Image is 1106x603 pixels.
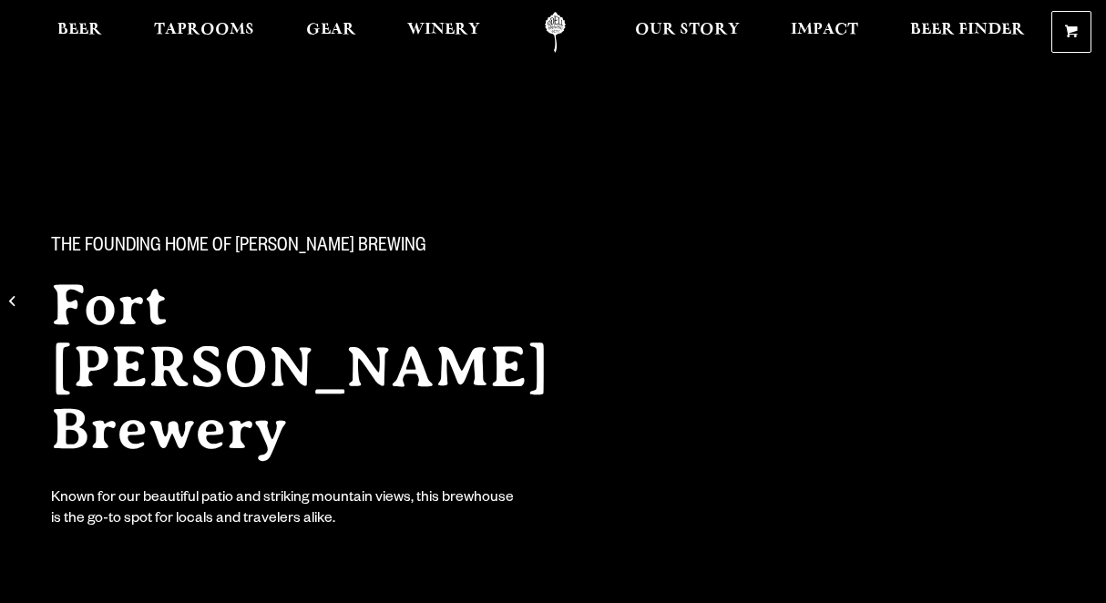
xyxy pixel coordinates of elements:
[521,12,589,53] a: Odell Home
[294,12,368,53] a: Gear
[779,12,870,53] a: Impact
[791,23,858,37] span: Impact
[51,489,517,531] div: Known for our beautiful patio and striking mountain views, this brewhouse is the go-to spot for l...
[51,274,620,460] h2: Fort [PERSON_NAME] Brewery
[635,23,740,37] span: Our Story
[154,23,254,37] span: Taprooms
[46,12,114,53] a: Beer
[898,12,1037,53] a: Beer Finder
[51,236,426,260] span: The Founding Home of [PERSON_NAME] Brewing
[910,23,1025,37] span: Beer Finder
[306,23,356,37] span: Gear
[407,23,480,37] span: Winery
[623,12,752,53] a: Our Story
[142,12,266,53] a: Taprooms
[395,12,492,53] a: Winery
[57,23,102,37] span: Beer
